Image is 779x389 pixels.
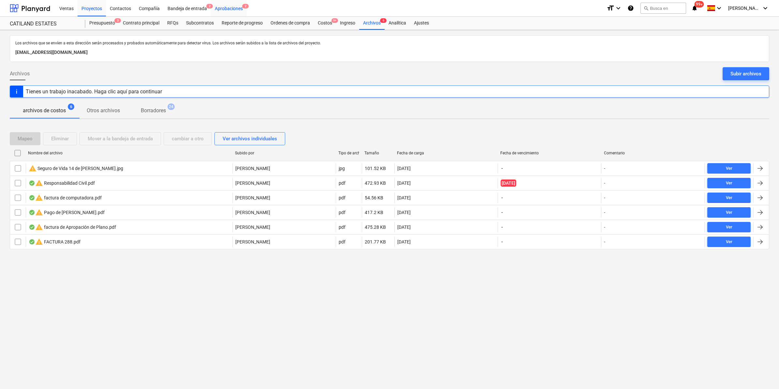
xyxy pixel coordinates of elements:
div: - [604,239,605,244]
div: pdf [339,195,345,200]
p: [PERSON_NAME] [235,224,270,230]
div: Ver [726,209,732,216]
a: Ordenes de compra [267,17,314,30]
span: Archivos [10,70,30,78]
div: 472.93 KB [365,180,386,186]
span: warning [29,164,37,172]
div: 201.77 KB [365,239,386,244]
a: Subcontratos [182,17,218,30]
a: Costos9+ [314,17,336,30]
span: warning [35,194,43,202]
div: Costos [314,17,336,30]
span: [PERSON_NAME] [728,6,761,11]
div: [DATE] [397,239,411,244]
div: Responsabilidad Civil.pdf [29,179,95,187]
div: pdf [339,239,345,244]
div: Ver [726,224,732,231]
div: CATILAND ESTATES [10,21,78,27]
span: 2 [206,4,213,8]
div: Nombre del archivo [28,151,230,155]
a: Ajustes [410,17,433,30]
div: Ver [726,194,732,202]
span: 24 [168,103,175,110]
div: pdf [339,180,345,186]
i: format_size [607,4,614,12]
span: 6 [68,103,74,110]
span: 3 [114,18,121,23]
div: 101.52 KB [365,166,386,171]
a: Ingreso [336,17,359,30]
div: Seguro de Vida 14 de [PERSON_NAME].jpg [29,164,123,172]
span: [DATE] [501,179,516,187]
i: keyboard_arrow_down [715,4,723,12]
button: Ver [707,193,751,203]
div: - [604,180,605,186]
span: search [643,6,649,11]
div: factura de Apropación de Plano.pdf [29,223,116,231]
a: Analítica [385,17,410,30]
div: OCR terminado [29,195,35,200]
div: - [604,195,605,200]
div: - [604,210,605,215]
i: notifications [691,4,698,12]
div: 475.28 KB [365,225,386,230]
div: jpg [339,166,345,171]
i: Base de conocimientos [627,4,634,12]
div: [DATE] [397,166,411,171]
span: - [501,194,504,201]
button: Ver [707,237,751,247]
span: - [501,165,504,172]
a: Reporte de progreso [218,17,267,30]
div: Presupuesto [85,17,119,30]
div: [DATE] [397,180,411,186]
span: 2 [242,4,249,8]
button: Busca en [640,3,686,14]
div: [DATE] [397,225,411,230]
div: Archivos [359,17,385,30]
span: warning [35,179,43,187]
div: FACTURA 288.pdf [29,238,81,246]
div: Subir archivos [730,70,761,78]
p: [PERSON_NAME] [235,180,270,186]
div: [DATE] [397,210,411,215]
p: [PERSON_NAME] [235,194,270,201]
button: Ver [707,178,751,188]
div: pdf [339,225,345,230]
span: 9+ [331,18,338,23]
div: Ver [726,179,732,187]
div: Fecha de vencimiento [500,151,598,155]
span: warning [35,223,43,231]
div: Subido por [235,151,333,155]
div: Tienes un trabajo inacabado. Haga clic aquí para continuar [26,88,162,95]
div: Tipo de archivo [338,151,359,155]
span: 6 [380,18,387,23]
div: Tamaño [364,151,392,155]
div: 54.56 KB [365,195,383,200]
button: Ver [707,207,751,218]
p: Los archivos que se envíen a esta dirección serán procesados y probados automáticamente para dete... [15,41,764,46]
div: Comentario [604,151,702,155]
p: [PERSON_NAME] [235,209,270,216]
a: RFQs [163,17,182,30]
div: pdf [339,210,345,215]
div: OCR terminado [29,180,35,186]
div: 417.2 KB [365,210,383,215]
div: OCR terminado [29,225,35,230]
i: keyboard_arrow_down [614,4,622,12]
span: warning [35,209,43,216]
div: factura de computadora.pdf [29,194,102,202]
div: Ver [726,165,732,172]
span: - [501,209,504,216]
p: Otros archivos [87,107,120,115]
div: - [604,166,605,171]
p: Borradores [141,107,166,115]
div: Ver archivos individuales [223,134,277,143]
p: [PERSON_NAME] [235,239,270,245]
div: Contrato principal [119,17,163,30]
div: OCR terminado [29,239,35,244]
